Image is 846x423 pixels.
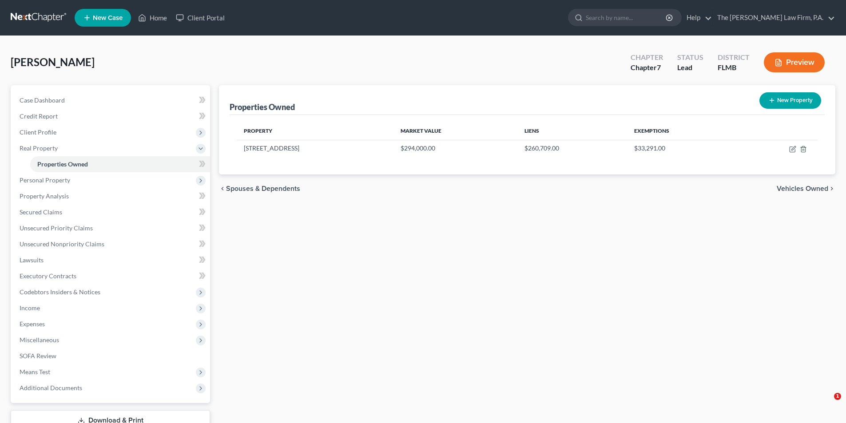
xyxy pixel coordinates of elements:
a: Help [682,10,712,26]
th: Property [237,122,393,140]
span: 1 [834,393,841,400]
span: Credit Report [20,112,58,120]
span: New Case [93,15,123,21]
th: Liens [517,122,627,140]
td: $260,709.00 [517,140,627,157]
span: Real Property [20,144,58,152]
a: The [PERSON_NAME] Law Firm, P.A. [713,10,835,26]
a: Unsecured Priority Claims [12,220,210,236]
span: Means Test [20,368,50,376]
a: Executory Contracts [12,268,210,284]
button: Vehicles Owned chevron_right [777,185,835,192]
button: Preview [764,52,825,72]
span: Codebtors Insiders & Notices [20,288,100,296]
a: Home [134,10,171,26]
a: SOFA Review [12,348,210,364]
span: Properties Owned [37,160,88,168]
span: Executory Contracts [20,272,76,280]
div: Lead [677,63,703,73]
span: 7 [657,63,661,71]
a: Unsecured Nonpriority Claims [12,236,210,252]
a: Client Portal [171,10,229,26]
span: Client Profile [20,128,56,136]
div: FLMB [718,63,750,73]
a: Secured Claims [12,204,210,220]
td: $294,000.00 [393,140,517,157]
a: Properties Owned [30,156,210,172]
span: Expenses [20,320,45,328]
a: Property Analysis [12,188,210,204]
button: New Property [759,92,821,109]
iframe: Intercom live chat [816,393,837,414]
div: Status [677,52,703,63]
span: Case Dashboard [20,96,65,104]
th: Market Value [393,122,517,140]
span: Additional Documents [20,384,82,391]
span: Income [20,304,40,312]
span: [PERSON_NAME] [11,55,95,68]
td: $33,291.00 [627,140,738,157]
span: Secured Claims [20,208,62,216]
div: Properties Owned [230,102,295,112]
a: Lawsuits [12,252,210,268]
span: Unsecured Nonpriority Claims [20,240,104,248]
span: Unsecured Priority Claims [20,224,93,232]
i: chevron_left [219,185,226,192]
input: Search by name... [586,9,667,26]
div: District [718,52,750,63]
button: chevron_left Spouses & Dependents [219,185,300,192]
span: Miscellaneous [20,336,59,344]
i: chevron_right [828,185,835,192]
td: [STREET_ADDRESS] [237,140,393,157]
div: Chapter [631,52,663,63]
span: SOFA Review [20,352,56,360]
span: Vehicles Owned [777,185,828,192]
span: Spouses & Dependents [226,185,300,192]
th: Exemptions [627,122,738,140]
span: Personal Property [20,176,70,184]
span: Lawsuits [20,256,44,264]
div: Chapter [631,63,663,73]
a: Credit Report [12,108,210,124]
span: Property Analysis [20,192,69,200]
a: Case Dashboard [12,92,210,108]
